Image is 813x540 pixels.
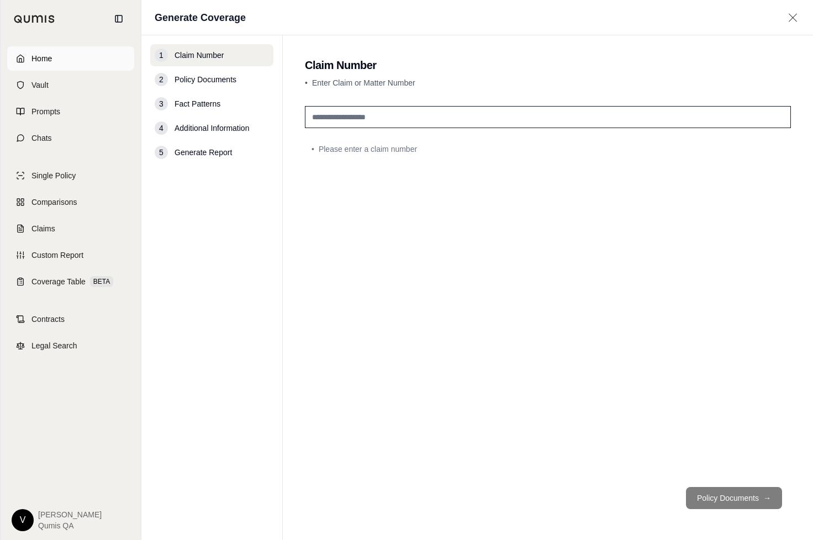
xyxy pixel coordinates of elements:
a: Claims [7,216,134,241]
a: Home [7,46,134,71]
a: Prompts [7,99,134,124]
span: Single Policy [31,170,76,181]
span: Claims [31,223,55,234]
span: • [312,144,314,155]
a: Custom Report [7,243,134,267]
a: Vault [7,73,134,97]
h1: Generate Coverage [155,10,246,25]
div: 3 [155,97,168,110]
span: Please enter a claim number [319,144,417,155]
a: Single Policy [7,163,134,188]
span: Enter Claim or Matter Number [312,78,415,87]
span: Coverage Table [31,276,86,287]
a: Legal Search [7,333,134,358]
span: BETA [90,276,113,287]
a: Chats [7,126,134,150]
a: Contracts [7,307,134,331]
div: 5 [155,146,168,159]
img: Qumis Logo [14,15,55,23]
span: • [305,78,308,87]
span: Prompts [31,106,60,117]
div: V [12,509,34,531]
span: Qumis QA [38,520,102,531]
span: [PERSON_NAME] [38,509,102,520]
span: Vault [31,80,49,91]
span: Claim Number [175,50,224,61]
span: Policy Documents [175,74,236,85]
span: Fact Patterns [175,98,220,109]
a: Coverage TableBETA [7,269,134,294]
span: Home [31,53,52,64]
span: Legal Search [31,340,77,351]
button: Collapse sidebar [110,10,128,28]
span: Generate Report [175,147,232,158]
span: Comparisons [31,197,77,208]
span: Chats [31,133,52,144]
div: 1 [155,49,168,62]
h2: Claim Number [305,57,791,73]
span: Contracts [31,314,65,325]
span: Custom Report [31,250,83,261]
div: 4 [155,121,168,135]
div: 2 [155,73,168,86]
a: Comparisons [7,190,134,214]
span: Additional Information [175,123,249,134]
